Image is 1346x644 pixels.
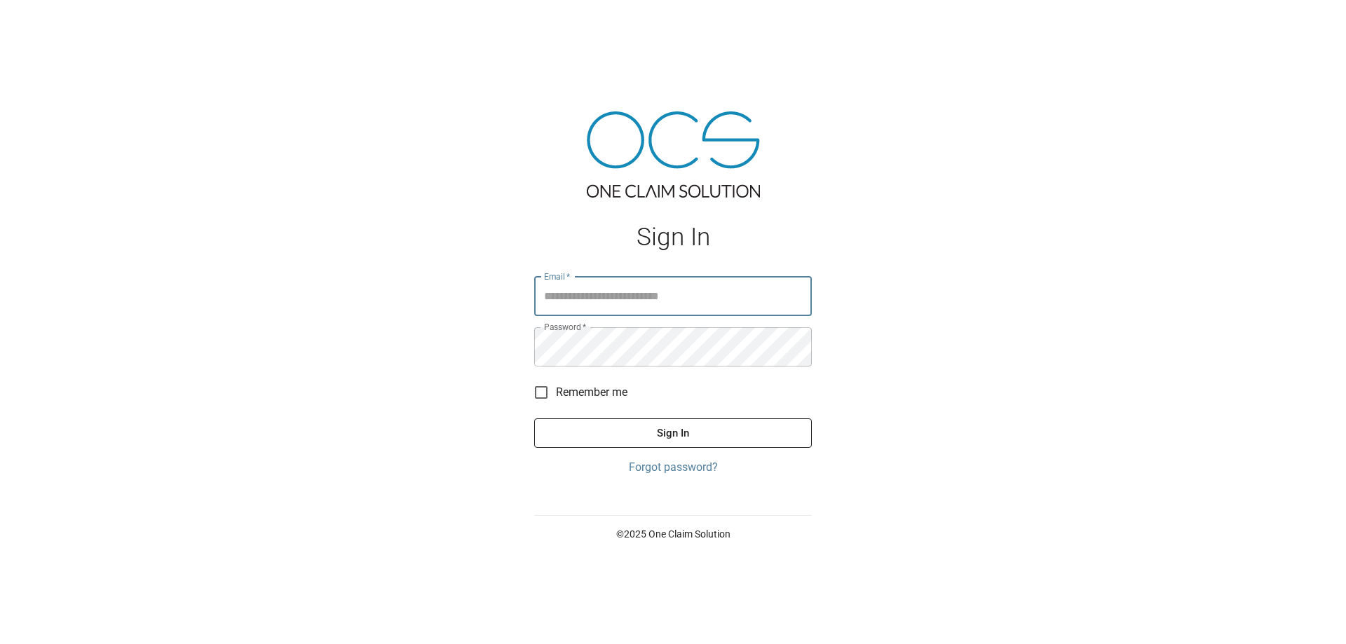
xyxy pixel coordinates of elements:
label: Password [544,321,586,333]
a: Forgot password? [534,459,812,476]
button: Sign In [534,418,812,448]
span: Remember me [556,384,627,401]
h1: Sign In [534,223,812,252]
p: © 2025 One Claim Solution [534,527,812,541]
img: ocs-logo-white-transparent.png [17,8,73,36]
label: Email [544,270,571,282]
img: ocs-logo-tra.png [587,111,760,198]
